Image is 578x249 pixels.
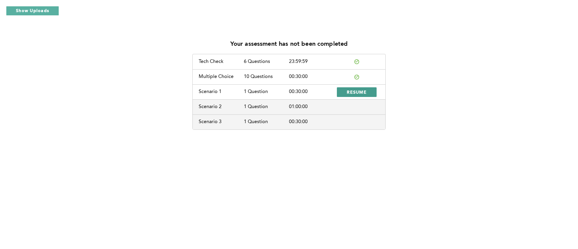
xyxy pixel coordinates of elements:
button: Show Uploads [6,6,59,16]
div: Scenario 2 [199,104,244,110]
div: 10 Questions [244,74,289,79]
div: 00:30:00 [289,119,334,125]
div: Scenario 3 [199,119,244,125]
div: 6 Questions [244,59,289,64]
div: 23:59:59 [289,59,334,64]
div: 00:30:00 [289,89,334,95]
div: Tech Check [199,59,244,64]
div: 00:30:00 [289,74,334,79]
div: 1 Question [244,89,289,95]
button: RESUME [337,87,377,97]
div: 1 Question [244,119,289,125]
div: 01:00:00 [289,104,334,110]
div: Scenario 1 [199,89,244,95]
div: Multiple Choice [199,74,244,79]
span: RESUME [347,89,367,95]
div: 1 Question [244,104,289,110]
p: Your assessment has not been completed [230,41,348,48]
